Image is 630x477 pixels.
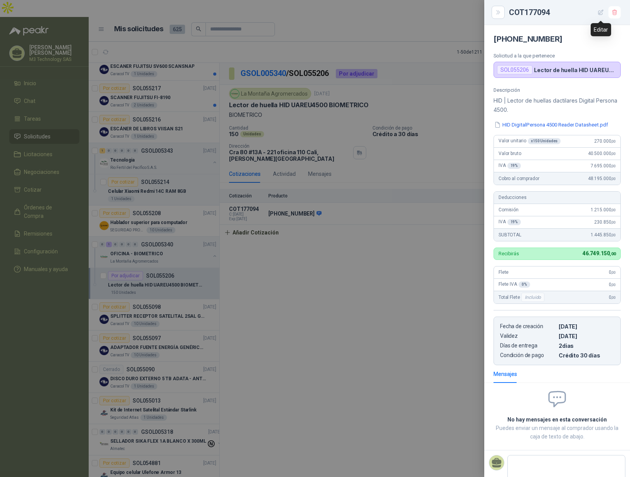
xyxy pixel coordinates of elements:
div: 19 % [507,163,521,169]
span: Flete [499,270,509,275]
span: ,00 [611,220,616,224]
div: 0 % [519,281,530,288]
span: IVA [499,163,521,169]
div: 19 % [507,219,521,225]
p: Crédito 30 días [559,352,614,359]
span: 7.695.000 [591,163,616,169]
span: 40.500.000 [588,151,616,156]
div: Mensajes [494,370,517,378]
span: Total Flete [499,293,546,302]
span: Cobro al comprador [499,176,539,181]
p: HID | Lector de huellas dactilares Digital Persona 4500. [494,96,621,115]
p: Descripción [494,87,621,93]
span: Flete IVA [499,281,530,288]
span: ,00 [611,270,616,275]
p: Solicitud a la que pertenece [494,53,621,59]
p: Días de entrega [500,342,556,349]
p: Lector de huella HID UAREU4500 BIOMETRICO [534,67,617,73]
span: ,00 [610,251,616,256]
span: Comisión [499,207,519,212]
button: HID DigitalPersona 4500 Reader Datasheet.pdf [494,121,609,129]
button: Close [494,8,503,17]
span: ,00 [611,283,616,287]
p: Puedes enviar un mensaje al comprador usando la caja de texto de abajo. [494,424,621,441]
span: 0 [609,282,616,287]
span: ,00 [611,295,616,300]
span: 1.445.850 [591,232,616,238]
span: 46.749.150 [583,250,616,256]
span: ,00 [611,152,616,156]
p: [DATE] [559,333,614,339]
span: ,00 [611,139,616,143]
span: ,00 [611,233,616,237]
p: Fecha de creación [500,323,556,330]
div: Incluido [521,293,544,302]
h4: [PHONE_NUMBER] [494,34,621,44]
h2: No hay mensajes en esta conversación [494,415,621,424]
span: 270.000 [594,138,616,144]
p: 2 dias [559,342,614,349]
span: IVA [499,219,521,225]
span: ,00 [611,164,616,168]
div: x 150 Unidades [528,138,561,144]
span: 0 [609,295,616,300]
span: SUBTOTAL [499,232,521,238]
span: ,00 [611,208,616,212]
div: COT177094 [509,6,621,19]
span: 230.850 [594,219,616,225]
span: 1.215.000 [591,207,616,212]
div: Editar [591,23,611,36]
p: Validez [500,333,556,339]
div: SOL055206 [497,65,532,74]
span: Deducciones [499,195,526,200]
span: Valor unitario [499,138,561,144]
span: Valor bruto [499,151,521,156]
p: [DATE] [559,323,614,330]
p: Recibirás [499,251,519,256]
span: 48.195.000 [588,176,616,181]
span: ,00 [611,177,616,181]
span: 0 [609,270,616,275]
p: Condición de pago [500,352,556,359]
